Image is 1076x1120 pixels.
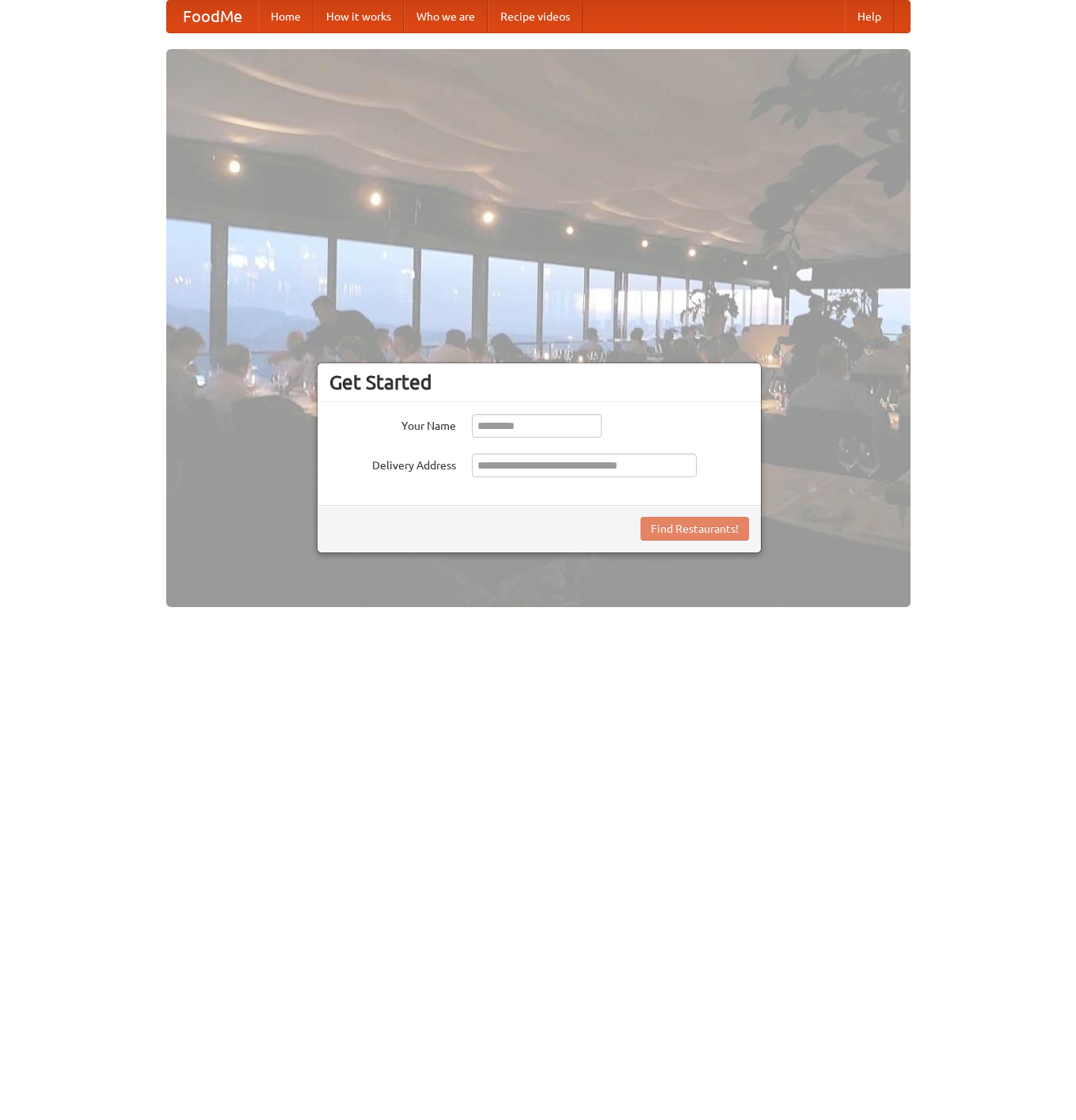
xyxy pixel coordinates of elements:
[167,1,258,32] a: FoodMe
[258,1,314,32] a: Home
[404,1,488,32] a: Who we are
[845,1,894,32] a: Help
[641,517,749,541] button: Find Restaurants!
[329,454,456,473] label: Delivery Address
[329,414,456,434] label: Your Name
[329,370,749,394] h3: Get Started
[488,1,583,32] a: Recipe videos
[314,1,404,32] a: How it works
